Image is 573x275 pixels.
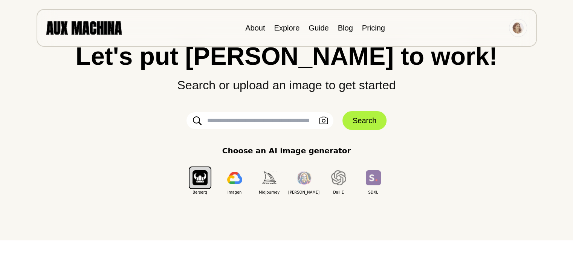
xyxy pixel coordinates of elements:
img: SDXL [366,170,381,185]
p: Search or upload an image to get started [15,69,558,94]
a: Guide [309,24,329,32]
img: Imagen [227,172,242,184]
p: Choose an AI image generator [222,145,351,156]
h1: Let's put [PERSON_NAME] to work! [15,44,558,69]
img: Avatar [512,22,524,34]
img: Dall E [331,170,346,185]
span: [PERSON_NAME] [287,189,321,195]
a: About [245,24,265,32]
span: SDXL [356,189,391,195]
img: Berserq [193,170,208,185]
img: Midjourney [262,171,277,184]
span: Berserq [183,189,217,195]
a: Blog [338,24,353,32]
span: Dall E [321,189,356,195]
a: Pricing [362,24,385,32]
img: Leonardo [296,171,312,185]
span: Imagen [217,189,252,195]
span: Midjourney [252,189,287,195]
button: Search [342,111,387,130]
img: AUX MACHINA [46,21,122,34]
a: Explore [274,24,299,32]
